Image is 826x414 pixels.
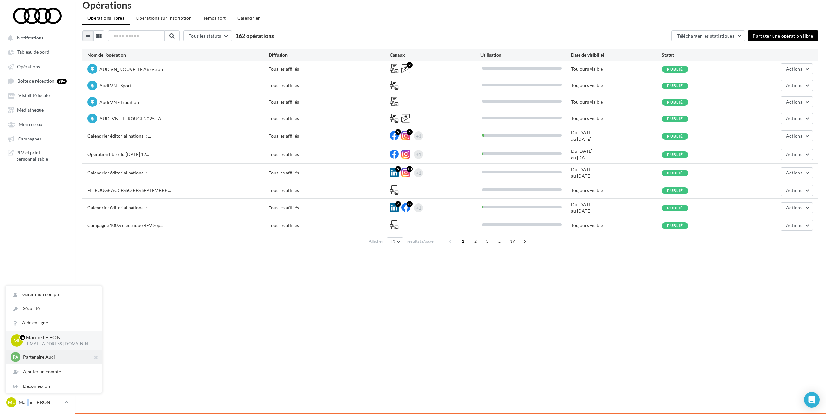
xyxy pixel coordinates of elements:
[87,52,269,58] div: Nom de l'opération
[269,222,390,229] div: Tous les affiliés
[26,341,92,347] p: [EMAIL_ADDRESS][DOMAIN_NAME]
[662,52,752,58] div: Statut
[4,147,71,165] a: PLV et print personnalisable
[667,116,683,121] span: Publié
[667,100,683,105] span: Publié
[203,15,226,21] span: Temps fort
[390,239,395,244] span: 10
[416,150,421,159] div: +1
[87,187,171,193] span: FIL ROUGE ACCESSOIRES SEPTEMBRE ...
[6,364,102,379] div: Ajouter un compte
[99,99,139,105] span: Audi VN - Tradition
[667,83,683,88] span: Publié
[667,67,683,72] span: Publié
[18,136,41,141] span: Campagnes
[87,222,163,228] span: Campagne 100% électrique BEV Sep...
[4,104,71,116] a: Médiathèque
[507,236,518,246] span: 17
[786,66,802,72] span: Actions
[571,115,662,122] div: Toujours visible
[781,167,813,178] button: Actions
[136,15,192,21] span: Opérations sur inscription
[6,379,102,393] div: Déconnexion
[480,52,571,58] div: Utilisation
[416,131,421,140] div: +1
[786,222,802,228] span: Actions
[781,63,813,74] button: Actions
[87,151,149,157] span: Opération libre du [DATE] 12...
[17,64,40,69] span: Opérations
[99,66,163,72] span: AUD VN_NOUVELLE A6 e-tron
[5,396,69,408] a: ML Marine LE BON
[781,149,813,160] button: Actions
[786,116,802,121] span: Actions
[17,35,43,40] span: Notifications
[26,334,92,341] p: Marine LE BON
[748,30,818,41] button: Partager une opération libre
[786,133,802,139] span: Actions
[269,99,390,105] div: Tous les affiliés
[571,222,662,229] div: Toujours visible
[407,62,413,68] div: 2
[667,152,683,157] span: Publié
[269,115,390,122] div: Tous les affiliés
[667,134,683,139] span: Publié
[667,171,683,175] span: Publié
[781,202,813,213] button: Actions
[17,78,54,84] span: Boîte de réception
[571,166,662,179] div: Du [DATE] au [DATE]
[786,205,802,210] span: Actions
[4,61,71,72] a: Opérations
[99,116,164,121] span: AUDI VN_FIL ROUGE 2025 - A...
[407,238,434,244] span: résultats/page
[189,33,221,39] span: Tous les statuts
[667,188,683,193] span: Publié
[6,301,102,316] a: Sécurité
[781,220,813,231] button: Actions
[407,201,413,207] div: 8
[269,52,390,58] div: Diffusion
[482,236,492,246] span: 3
[667,206,683,210] span: Publié
[571,187,662,194] div: Toujours visible
[786,151,802,157] span: Actions
[781,113,813,124] button: Actions
[416,168,421,177] div: +1
[781,185,813,196] button: Actions
[781,80,813,91] button: Actions
[6,316,102,330] a: Aide en ligne
[495,236,505,246] span: ...
[269,170,390,176] div: Tous les affiliés
[786,187,802,193] span: Actions
[369,238,383,244] span: Afficher
[57,79,67,84] div: 99+
[99,83,132,88] span: Audi VN - Sport
[269,187,390,194] div: Tous les affiliés
[23,354,94,360] p: Partenaire Audi
[781,130,813,141] button: Actions
[781,96,813,107] button: Actions
[470,236,481,246] span: 2
[4,133,71,144] a: Campagnes
[390,52,480,58] div: Canaux
[87,170,151,175] span: Calendrier éditorial national : ...
[786,99,802,105] span: Actions
[571,129,662,142] div: Du [DATE] au [DATE]
[395,201,401,207] div: 7
[571,99,662,105] div: Toujours visible
[183,30,232,41] button: Tous les statuts
[13,337,21,344] span: ML
[387,237,403,246] button: 10
[17,107,44,113] span: Médiathèque
[6,287,102,301] a: Gérer mon compte
[416,203,421,212] div: +1
[235,32,274,39] span: 162 opérations
[458,236,468,246] span: 1
[18,93,50,98] span: Visibilité locale
[786,83,802,88] span: Actions
[269,133,390,139] div: Tous les affiliés
[407,129,413,135] div: 5
[269,66,390,72] div: Tous les affiliés
[786,170,802,175] span: Actions
[677,33,734,39] span: Télécharger les statistiques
